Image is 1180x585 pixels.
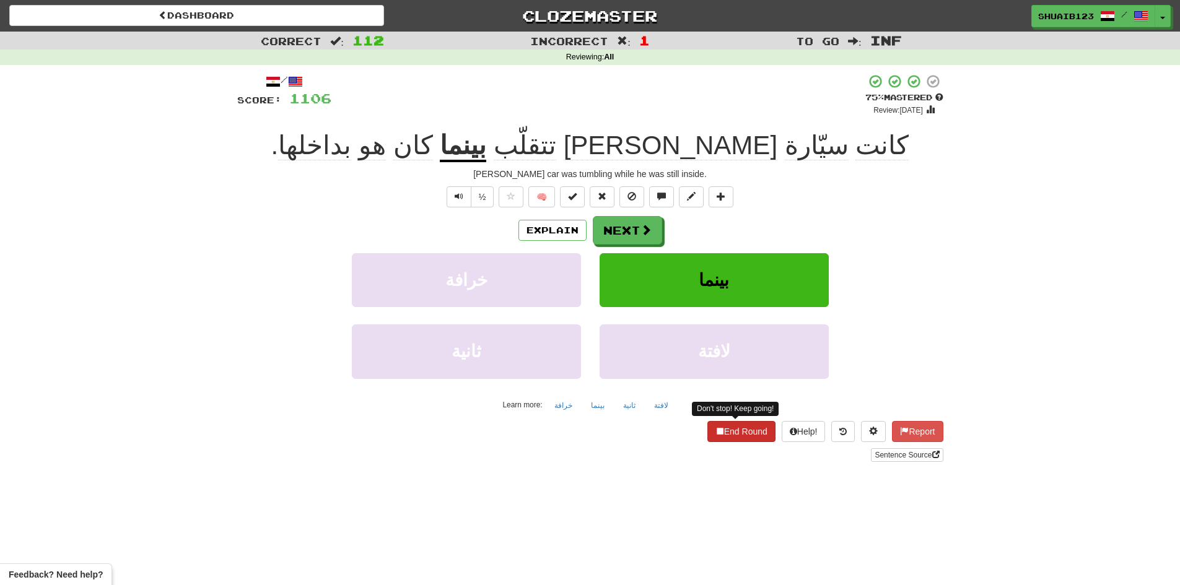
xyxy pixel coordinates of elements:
[584,396,611,415] button: بينما
[530,35,608,47] span: Incorrect
[330,36,344,46] span: :
[855,131,909,160] span: كانت
[873,106,923,115] small: Review: [DATE]
[865,92,943,103] div: Mastered
[518,220,587,241] button: Explain
[447,186,471,207] button: Play sentence audio (ctl+space)
[1121,10,1127,19] span: /
[647,396,675,415] button: لافتة
[848,36,862,46] span: :
[502,401,542,409] small: Learn more:
[796,35,839,47] span: To go
[237,74,331,89] div: /
[352,33,384,48] span: 112
[560,186,585,207] button: Set this sentence to 100% Mastered (alt+m)
[444,186,494,207] div: Text-to-speech controls
[892,421,943,442] button: Report
[692,402,779,416] div: Don't stop! Keep going!
[698,342,730,361] span: لافتة
[9,5,384,26] a: Dashboard
[403,5,777,27] a: Clozemaster
[619,186,644,207] button: Ignore sentence (alt+i)
[785,131,849,160] span: سيّارة
[649,186,674,207] button: Discuss sentence (alt+u)
[278,131,351,160] span: بداخلها
[528,186,555,207] button: 🧠
[499,186,523,207] button: Favorite sentence (alt+f)
[237,95,282,105] span: Score:
[616,396,642,415] button: ثانية
[679,186,704,207] button: Edit sentence (alt+d)
[440,131,486,162] u: بينما
[445,271,487,290] span: خرافة
[593,216,662,245] button: Next
[870,33,902,48] span: Inf
[471,186,494,207] button: ½
[590,186,614,207] button: Reset to 0% Mastered (alt+r)
[871,448,943,462] a: Sentence Source
[639,33,650,48] span: 1
[9,568,103,581] span: Open feedback widget
[393,131,433,160] span: كان
[352,324,581,378] button: ثانية
[237,168,943,180] div: [PERSON_NAME] car was tumbling while he was still inside.
[352,253,581,307] button: خرافة
[865,92,884,102] span: 75 %
[707,421,776,442] button: End Round
[452,342,481,361] span: ثانية
[600,253,829,307] button: بينما
[782,421,826,442] button: Help!
[831,421,855,442] button: Round history (alt+y)
[564,131,777,160] span: [PERSON_NAME]
[271,131,440,160] span: .
[1031,5,1155,27] a: Shuaib123 /
[617,36,631,46] span: :
[600,324,829,378] button: لافتة
[359,131,386,160] span: هو
[548,396,579,415] button: خرافة
[261,35,321,47] span: Correct
[604,53,614,61] strong: All
[494,131,556,160] span: تتقلّب
[1038,11,1094,22] span: Shuaib123
[699,271,729,290] span: بينما
[289,90,331,106] span: 1106
[709,186,733,207] button: Add to collection (alt+a)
